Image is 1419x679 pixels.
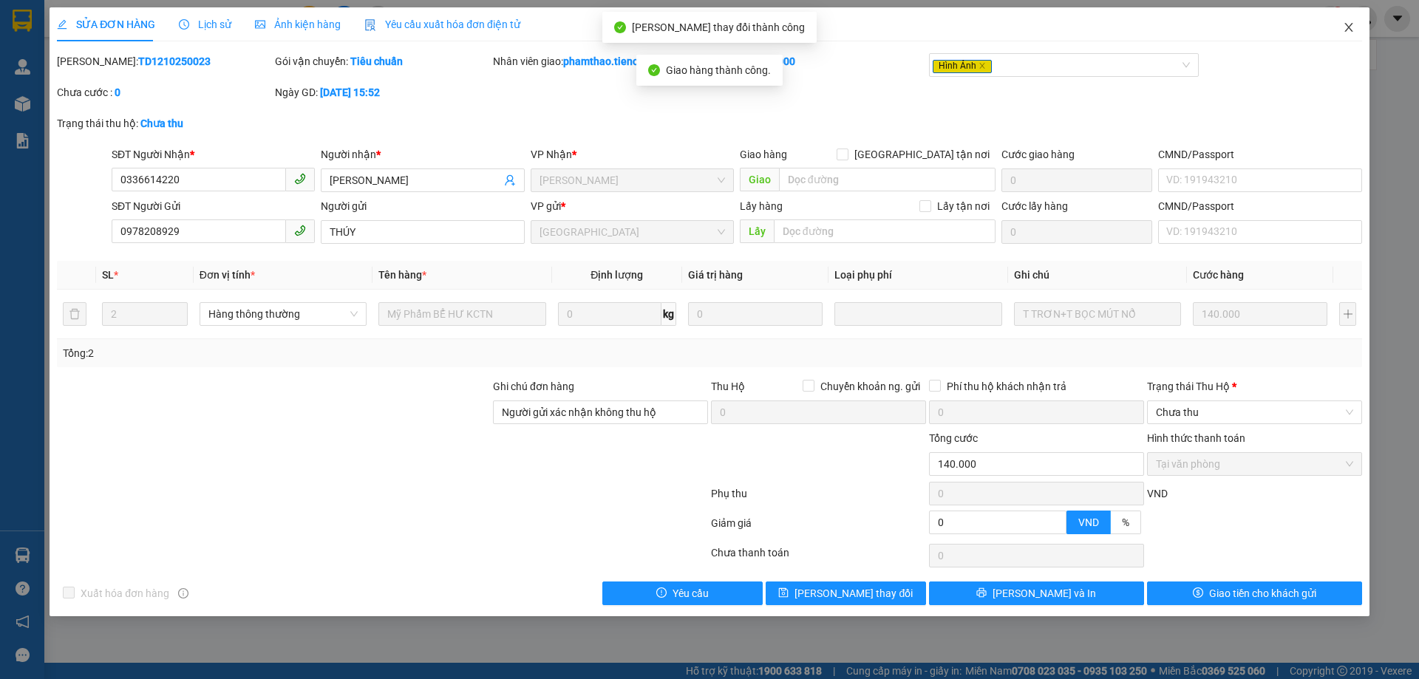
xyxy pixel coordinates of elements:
[255,18,341,30] span: Ảnh kiện hàng
[540,221,725,243] span: Thủ Đức
[1147,581,1362,605] button: dollarGiao tiền cho khách gửi
[321,146,524,163] div: Người nhận
[57,19,67,30] span: edit
[740,149,787,160] span: Giao hàng
[656,587,667,599] span: exclamation-circle
[1193,587,1203,599] span: dollar
[794,585,913,601] span: [PERSON_NAME] thay đổi
[179,18,231,30] span: Lịch sử
[531,198,734,214] div: VP gửi
[275,53,490,69] div: Gói vận chuyển:
[929,432,978,444] span: Tổng cước
[531,149,572,160] span: VP Nhận
[632,21,805,33] span: [PERSON_NAME] thay đổi thành công
[1014,302,1181,326] input: Ghi Chú
[208,303,358,325] span: Hàng thông thường
[661,302,676,326] span: kg
[364,18,520,30] span: Yêu cầu xuất hóa đơn điện tử
[493,400,708,424] input: Ghi chú đơn hàng
[848,146,996,163] span: [GEOGRAPHIC_DATA] tận nơi
[321,198,524,214] div: Người gửi
[1147,432,1245,444] label: Hình thức thanh toán
[112,146,315,163] div: SĐT Người Nhận
[602,581,763,605] button: exclamation-circleYêu cầu
[102,269,114,281] span: SL
[688,302,823,326] input: 0
[57,18,155,30] span: SỬA ĐƠN HÀNG
[294,225,306,236] span: phone
[493,53,708,69] div: Nhân viên giao:
[711,381,745,392] span: Thu Hộ
[993,585,1096,601] span: [PERSON_NAME] và In
[63,302,86,326] button: delete
[709,515,928,541] div: Giảm giá
[929,581,1144,605] button: printer[PERSON_NAME] và In
[648,64,660,76] span: check-circle
[976,587,987,599] span: printer
[673,585,709,601] span: Yêu cầu
[740,200,783,212] span: Lấy hàng
[57,53,272,69] div: [PERSON_NAME]:
[1001,168,1152,192] input: Cước giao hàng
[364,19,376,31] img: icon
[931,198,996,214] span: Lấy tận nơi
[778,587,789,599] span: save
[711,53,926,69] div: Cước rồi :
[350,55,403,67] b: Tiêu chuẩn
[493,381,574,392] label: Ghi chú đơn hàng
[115,86,120,98] b: 0
[138,55,211,67] b: TD1210250023
[1001,220,1152,244] input: Cước lấy hàng
[688,269,743,281] span: Giá trị hàng
[1078,516,1099,528] span: VND
[294,173,306,185] span: phone
[563,55,656,67] b: phamthao.tienoanh
[740,219,774,243] span: Lấy
[1156,401,1353,423] span: Chưa thu
[179,19,189,30] span: clock-circle
[666,64,771,76] span: Giao hàng thành công.
[178,588,188,598] span: info-circle
[933,60,992,73] span: Hình Ảnh
[941,378,1072,395] span: Phí thu hộ khách nhận trả
[779,168,996,191] input: Dọc đường
[1156,453,1353,475] span: Tại văn phòng
[1158,146,1361,163] div: CMND/Passport
[740,168,779,191] span: Giao
[709,485,928,511] div: Phụ thu
[378,269,426,281] span: Tên hàng
[766,581,926,605] button: save[PERSON_NAME] thay đổi
[709,545,928,570] div: Chưa thanh toán
[57,115,327,132] div: Trạng thái thu hộ:
[774,219,996,243] input: Dọc đường
[504,174,516,186] span: user-add
[614,21,626,33] span: check-circle
[112,198,315,214] div: SĐT Người Gửi
[57,84,272,100] div: Chưa cước :
[1008,261,1187,290] th: Ghi chú
[814,378,926,395] span: Chuyển khoản ng. gửi
[979,62,986,69] span: close
[540,169,725,191] span: Cư Kuin
[63,345,548,361] div: Tổng: 2
[140,117,183,129] b: Chưa thu
[200,269,255,281] span: Đơn vị tính
[75,585,175,601] span: Xuất hóa đơn hàng
[1209,585,1316,601] span: Giao tiền cho khách gửi
[1001,149,1075,160] label: Cước giao hàng
[320,86,380,98] b: [DATE] 15:52
[591,269,643,281] span: Định lượng
[1147,378,1362,395] div: Trạng thái Thu Hộ
[1158,198,1361,214] div: CMND/Passport
[1122,516,1129,528] span: %
[1328,7,1369,49] button: Close
[1343,21,1355,33] span: close
[275,84,490,100] div: Ngày GD:
[1193,269,1244,281] span: Cước hàng
[255,19,265,30] span: picture
[378,302,545,326] input: VD: Bàn, Ghế
[1339,302,1355,326] button: plus
[1147,488,1168,499] span: VND
[828,261,1007,290] th: Loại phụ phí
[1001,200,1068,212] label: Cước lấy hàng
